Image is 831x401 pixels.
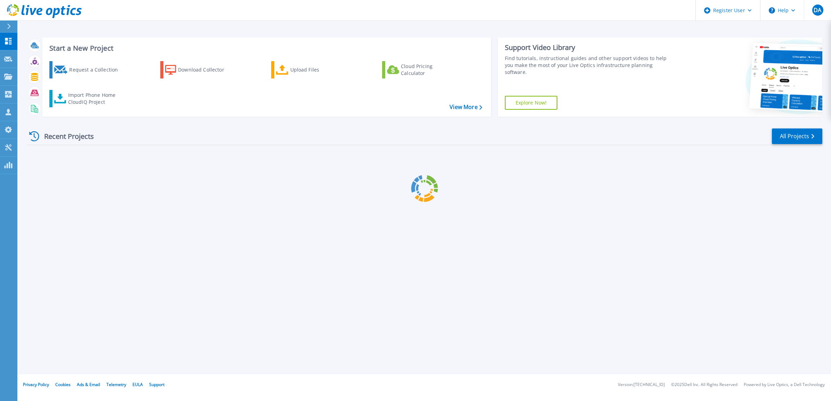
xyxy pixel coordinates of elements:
a: Cookies [55,382,71,387]
a: Download Collector [160,61,238,78]
li: Version: [TECHNICAL_ID] [618,383,665,387]
li: Powered by Live Optics, a Dell Technology [744,383,825,387]
a: Explore Now! [505,96,558,110]
a: All Projects [772,128,822,144]
h3: Start a New Project [49,44,482,52]
div: Find tutorials, instructional guides and other support videos to help you make the most of your L... [505,55,672,76]
a: View More [450,104,482,110]
div: Request a Collection [69,63,125,77]
div: Download Collector [178,63,234,77]
a: EULA [132,382,143,387]
a: Request a Collection [49,61,127,78]
a: Telemetry [106,382,126,387]
a: Privacy Policy [23,382,49,387]
div: Support Video Library [505,43,672,52]
a: Support [149,382,164,387]
div: Recent Projects [27,128,103,145]
div: Upload Files [290,63,346,77]
div: Cloud Pricing Calculator [401,63,457,77]
a: Cloud Pricing Calculator [382,61,460,78]
li: © 2025 Dell Inc. All Rights Reserved [671,383,737,387]
span: DA [814,7,821,13]
a: Ads & Email [77,382,100,387]
div: Import Phone Home CloudIQ Project [68,92,122,106]
a: Upload Files [271,61,349,78]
